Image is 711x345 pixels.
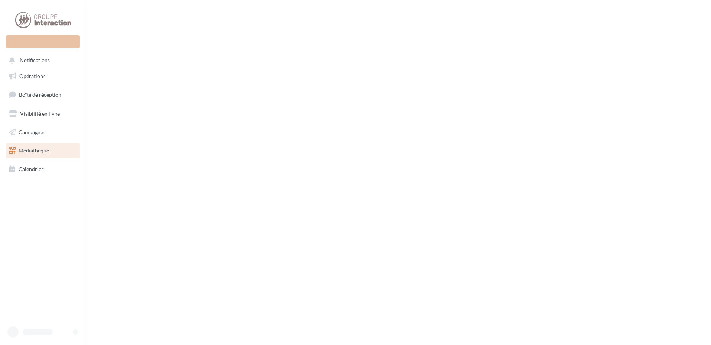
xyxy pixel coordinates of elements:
span: Notifications [20,57,50,64]
a: Visibilité en ligne [4,106,81,122]
span: Campagnes [19,129,45,135]
span: Visibilité en ligne [20,110,60,117]
a: Boîte de réception [4,87,81,103]
a: Campagnes [4,125,81,140]
a: Médiathèque [4,143,81,158]
span: Médiathèque [19,147,49,154]
a: Calendrier [4,161,81,177]
span: Opérations [19,73,45,79]
span: Boîte de réception [19,91,61,98]
a: Opérations [4,68,81,84]
div: Nouvelle campagne [6,35,80,48]
span: Calendrier [19,166,44,172]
